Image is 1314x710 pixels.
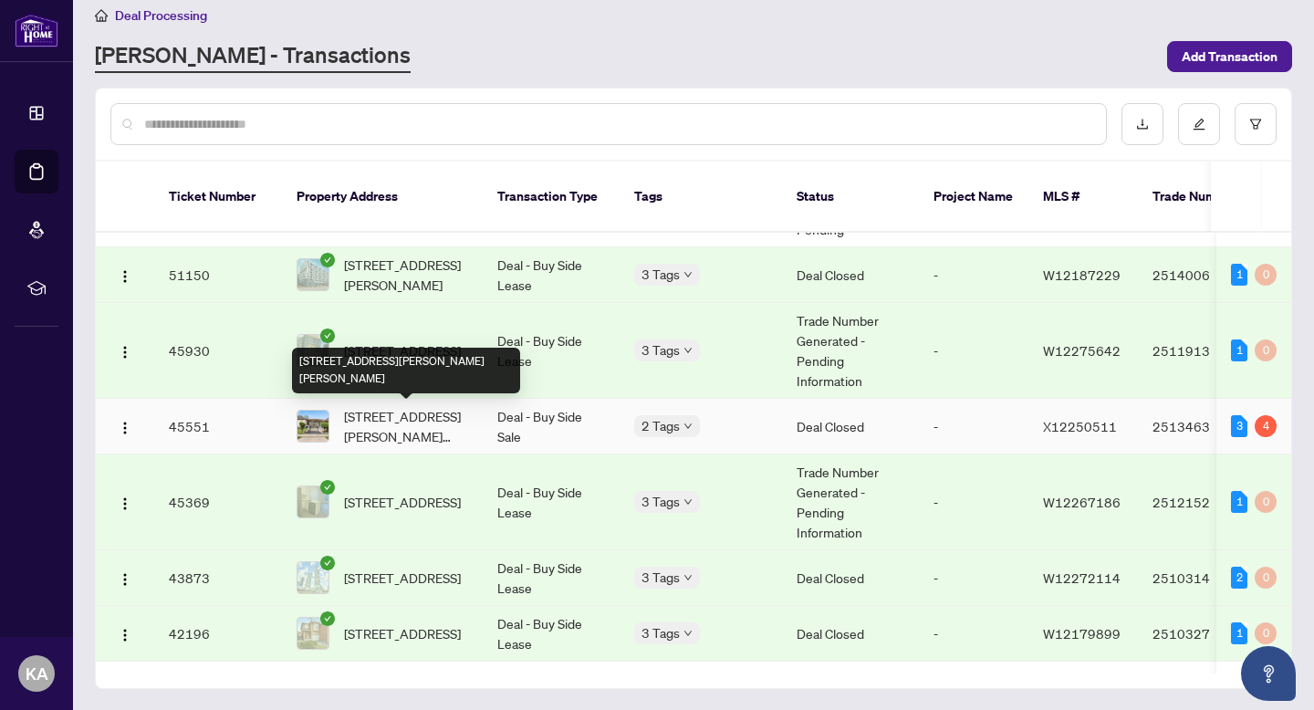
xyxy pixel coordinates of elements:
img: thumbnail-img [297,411,328,442]
th: Ticket Number [154,162,282,233]
span: filter [1249,118,1262,131]
span: down [683,629,693,638]
td: - [919,303,1028,399]
div: 1 [1231,264,1247,286]
th: Project Name [919,162,1028,233]
img: Logo [118,345,132,360]
img: Logo [118,496,132,511]
td: Deal Closed [782,247,919,303]
td: Deal - Buy Side Lease [483,606,620,662]
th: Trade Number [1138,162,1266,233]
td: Deal - Buy Side Lease [483,550,620,606]
span: down [683,573,693,582]
span: check-circle [320,253,335,267]
span: 3 Tags [641,264,680,285]
span: [STREET_ADDRESS] [344,340,461,360]
td: Deal Closed [782,399,919,454]
span: down [683,497,693,506]
td: 2513463 [1138,399,1266,454]
span: [STREET_ADDRESS] [344,623,461,643]
span: 2 Tags [641,415,680,436]
button: Logo [110,412,140,441]
td: - [919,550,1028,606]
td: 2512152 [1138,454,1266,550]
div: 0 [1255,491,1277,513]
td: 2510314 [1138,550,1266,606]
div: [STREET_ADDRESS][PERSON_NAME][PERSON_NAME] [292,348,520,393]
span: check-circle [320,329,335,343]
div: 0 [1255,264,1277,286]
div: 0 [1255,339,1277,361]
td: Trade Number Generated - Pending Information [782,454,919,550]
span: down [683,346,693,355]
img: Logo [118,572,132,587]
img: Logo [118,269,132,284]
img: thumbnail-img [297,259,328,290]
img: Logo [118,628,132,642]
td: - [919,606,1028,662]
td: Deal - Buy Side Lease [483,303,620,399]
span: [STREET_ADDRESS] [344,492,461,512]
div: 2 [1231,567,1247,589]
span: 3 Tags [641,567,680,588]
span: download [1136,118,1149,131]
th: MLS # [1028,162,1138,233]
img: logo [15,14,58,47]
div: 1 [1231,339,1247,361]
span: 3 Tags [641,622,680,643]
button: filter [1235,103,1277,145]
span: 3 Tags [641,339,680,360]
td: 2511913 [1138,303,1266,399]
td: 45369 [154,454,282,550]
div: 1 [1231,491,1247,513]
td: Trade Number Generated - Pending Information [782,303,919,399]
td: - [919,399,1028,454]
span: check-circle [320,556,335,570]
span: W12275642 [1043,342,1121,359]
span: W12272114 [1043,569,1121,586]
img: Logo [118,421,132,435]
td: Deal Closed [782,606,919,662]
span: edit [1193,118,1205,131]
span: [STREET_ADDRESS][PERSON_NAME][PERSON_NAME] [344,406,468,446]
td: Deal - Buy Side Sale [483,399,620,454]
td: - [919,454,1028,550]
a: [PERSON_NAME] - Transactions [95,40,411,73]
span: [STREET_ADDRESS][PERSON_NAME] [344,255,468,295]
button: Logo [110,336,140,365]
img: thumbnail-img [297,562,328,593]
span: [STREET_ADDRESS] [344,568,461,588]
div: 3 [1231,415,1247,437]
div: 0 [1255,622,1277,644]
button: Logo [110,260,140,289]
td: - [919,247,1028,303]
span: KA [26,661,48,686]
td: 51150 [154,247,282,303]
td: Deal - Buy Side Lease [483,247,620,303]
span: check-circle [320,611,335,626]
button: Logo [110,563,140,592]
th: Status [782,162,919,233]
button: Logo [110,487,140,517]
span: check-circle [320,480,335,495]
img: thumbnail-img [297,486,328,517]
td: 2514006 [1138,247,1266,303]
span: down [683,422,693,431]
td: Deal Closed [782,550,919,606]
td: 42196 [154,606,282,662]
img: thumbnail-img [297,335,328,366]
span: X12250511 [1043,418,1117,434]
span: W12267186 [1043,494,1121,510]
span: W12179899 [1043,625,1121,642]
td: 45930 [154,303,282,399]
span: Add Transaction [1182,42,1277,71]
button: Add Transaction [1167,41,1292,72]
span: W12187229 [1043,266,1121,283]
th: Property Address [282,162,483,233]
th: Transaction Type [483,162,620,233]
span: down [683,270,693,279]
td: 45551 [154,399,282,454]
button: edit [1178,103,1220,145]
span: home [95,9,108,22]
img: thumbnail-img [297,618,328,649]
